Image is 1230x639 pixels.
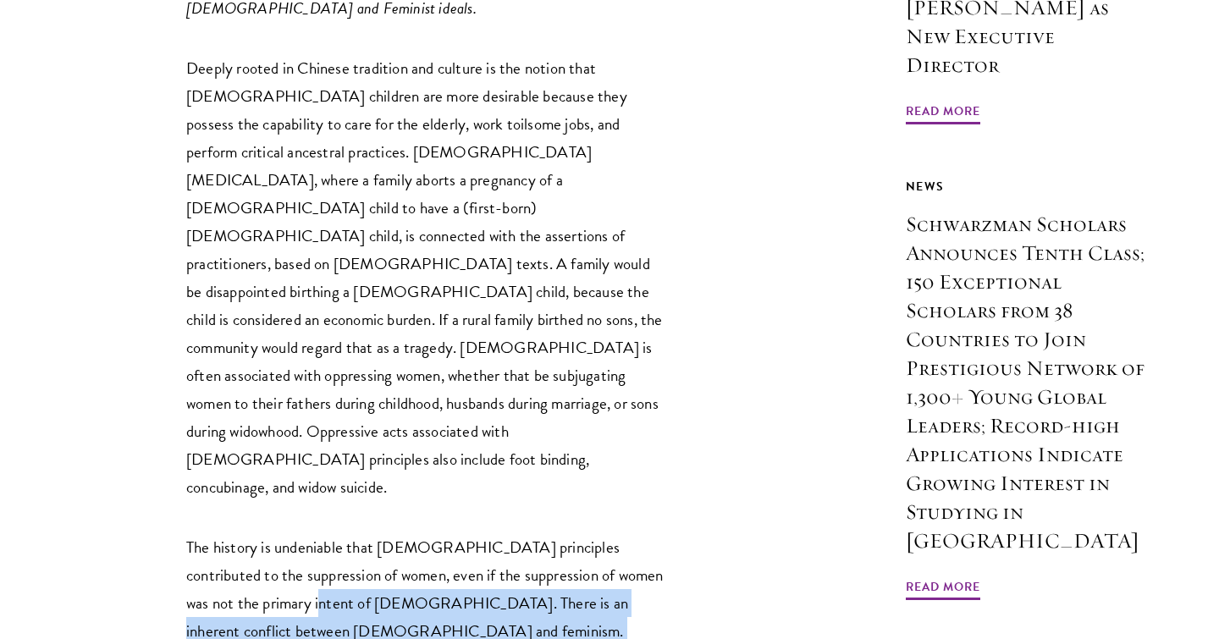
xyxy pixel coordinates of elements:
span: Read More [906,101,980,127]
div: News [906,176,1145,197]
span: Read More [906,576,980,603]
h3: Schwarzman Scholars Announces Tenth Class; 150 Exceptional Scholars from 38 Countries to Join Pre... [906,210,1145,555]
a: News Schwarzman Scholars Announces Tenth Class; 150 Exceptional Scholars from 38 Countries to Joi... [906,176,1145,603]
p: Deeply rooted in Chinese tradition and culture is the notion that [DEMOGRAPHIC_DATA] children are... [186,54,669,502]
